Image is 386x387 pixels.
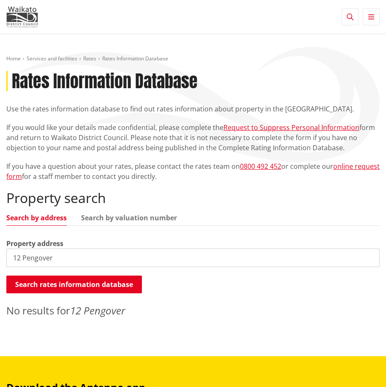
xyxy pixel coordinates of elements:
a: 0800 492 452 [240,162,281,171]
button: Search rates information database [6,276,142,293]
p: Use the rates information database to find out rates information about property in the [GEOGRAPHI... [6,104,380,114]
a: Home [6,55,21,62]
em: 12 Pengover [70,303,125,317]
input: e.g. Duke Street NGARUAWAHIA [6,249,380,267]
a: Services and facilities [27,55,77,62]
a: Request to Suppress Personal Information [223,123,359,132]
a: Search by valuation number [81,214,177,221]
a: online request form [6,162,380,181]
a: Search by address [6,214,67,221]
h1: Rates Information Database [12,71,198,91]
img: Waikato District Council - Te Kaunihera aa Takiwaa o Waikato [6,6,38,27]
label: Property address [6,238,63,249]
p: No results for [6,303,380,318]
h2: Property search [6,190,380,206]
p: If you would like your details made confidential, please complete the form and return to Waikato ... [6,122,380,153]
span: Rates Information Database [102,55,168,62]
p: If you have a question about your rates, please contact the rates team on or complete our for a s... [6,161,380,181]
nav: breadcrumb [6,55,380,62]
iframe: Messenger Launcher [347,352,378,382]
a: Rates [83,55,96,62]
